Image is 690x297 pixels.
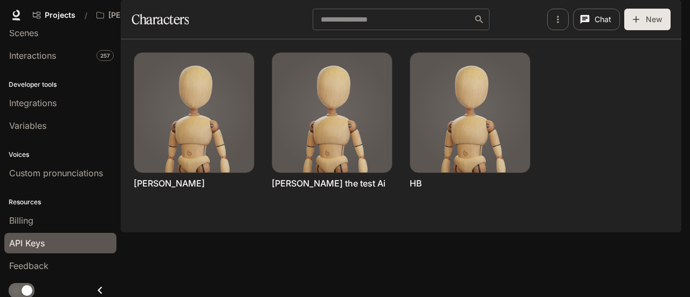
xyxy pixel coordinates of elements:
[45,11,75,20] span: Projects
[272,53,392,172] img: Harry the test Ai
[573,9,620,30] button: Chat
[108,11,169,20] p: [PERSON_NAME]
[410,53,530,172] img: HB
[272,177,385,189] a: [PERSON_NAME] the test Ai
[134,177,205,189] a: [PERSON_NAME]
[80,10,92,21] div: /
[410,177,422,189] a: HB
[624,9,671,30] button: New
[92,4,185,26] button: All workspaces
[28,4,80,26] a: Go to projects
[134,53,254,172] img: Harry Belafonte
[132,9,189,30] h1: Characters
